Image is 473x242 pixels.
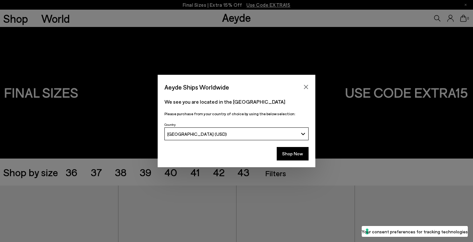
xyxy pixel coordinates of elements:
[164,111,309,117] p: Please purchase from your country of choice by using the below selection:
[164,123,176,126] span: Country
[164,82,229,93] span: Aeyde Ships Worldwide
[301,82,311,92] button: Close
[277,147,309,160] button: Shop Now
[167,131,227,137] span: [GEOGRAPHIC_DATA] (USD)
[362,228,468,235] label: Your consent preferences for tracking technologies
[164,98,309,106] p: We see you are located in the [GEOGRAPHIC_DATA]
[362,226,468,237] button: Your consent preferences for tracking technologies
